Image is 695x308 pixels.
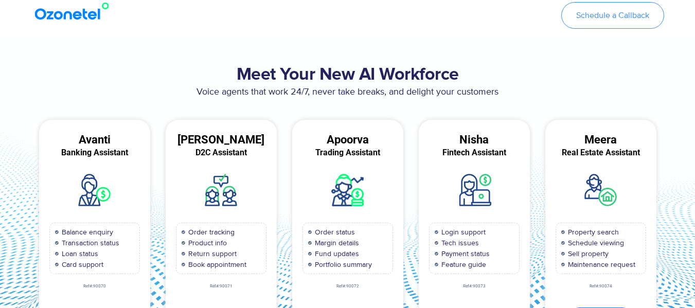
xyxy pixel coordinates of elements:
[565,238,624,248] span: Schedule viewing
[292,135,403,144] div: Apoorva
[312,227,355,238] span: Order status
[59,248,98,259] span: Loan status
[576,11,649,20] span: Schedule a Callback
[561,2,664,29] a: Schedule a Callback
[166,148,277,157] div: D2C Assistant
[545,135,656,144] div: Meera
[186,248,237,259] span: Return support
[166,284,277,288] div: Ref#:90071
[39,284,150,288] div: Ref#:90070
[292,284,403,288] div: Ref#:90072
[292,148,403,157] div: Trading Assistant
[545,148,656,157] div: Real Estate Assistant
[186,259,246,270] span: Book appointment
[39,148,150,157] div: Banking Assistant
[439,259,486,270] span: Feature guide
[565,227,619,238] span: Property search
[419,135,530,144] div: Nisha
[59,259,103,270] span: Card support
[419,284,530,288] div: Ref#:90073
[439,248,490,259] span: Payment status
[59,227,113,238] span: Balance enquiry
[439,227,486,238] span: Login support
[545,284,656,288] div: Ref#:90074
[59,238,119,248] span: Transaction status
[565,248,609,259] span: Sell property
[186,227,235,238] span: Order tracking
[31,85,664,99] p: Voice agents that work 24/7, never take breaks, and delight your customers
[312,248,359,259] span: Fund updates
[312,259,372,270] span: Portfolio summary
[312,238,359,248] span: Margin details
[39,135,150,144] div: Avanti
[166,135,277,144] div: [PERSON_NAME]
[186,238,227,248] span: Product info
[419,148,530,157] div: Fintech Assistant
[565,259,635,270] span: Maintenance request
[439,238,479,248] span: Tech issues
[31,65,664,85] h2: Meet Your New AI Workforce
